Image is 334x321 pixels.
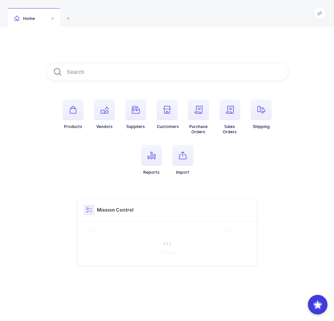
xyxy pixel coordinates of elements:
[219,99,240,135] button: SalesOrders
[172,145,193,175] button: Import
[63,99,84,129] button: Products
[14,16,35,21] span: Home
[188,99,209,135] button: PurchaseOrders
[125,99,146,129] button: Suppliers
[157,99,179,129] button: Customers
[97,207,134,213] h3: Mission Control
[251,99,272,129] button: Shipping
[46,63,289,81] input: Search
[141,145,162,175] button: Reports
[94,99,115,129] button: Vendors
